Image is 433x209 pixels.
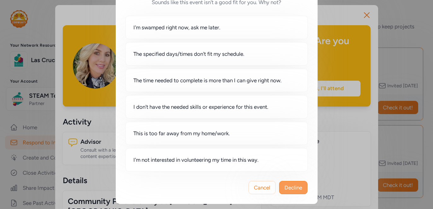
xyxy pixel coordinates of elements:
span: The time needed to complete is more than I can give right now. [133,77,282,84]
span: This is too far away from my home/work. [133,130,230,137]
span: Decline [284,184,302,191]
button: Decline [279,181,307,194]
span: I don't have the needed skills or experience for this event. [133,103,268,111]
button: Cancel [249,181,276,194]
span: The specified days/times don't fit my schedule. [133,50,244,58]
span: I'm swamped right now, ask me later. [133,24,220,31]
span: Cancel [254,184,270,191]
span: I'm not interested in volunteering my time in this way. [133,156,259,164]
